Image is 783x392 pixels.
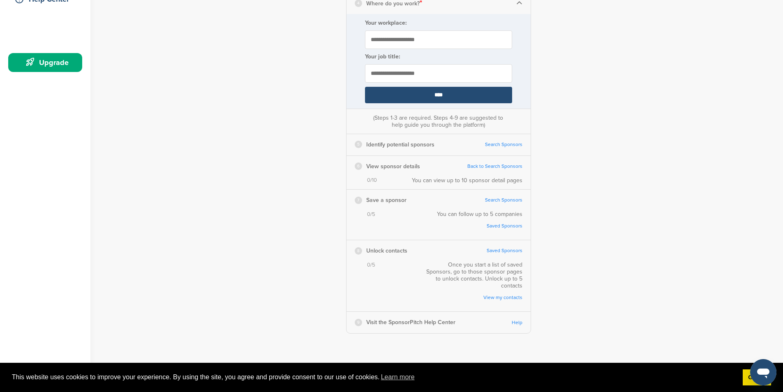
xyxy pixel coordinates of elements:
p: View sponsor details [366,161,420,172]
div: 6 [355,162,362,170]
a: Upgrade [8,53,82,72]
span: 0/10 [367,177,377,184]
label: Your workplace: [365,19,512,26]
a: dismiss cookie message [743,369,771,386]
div: 5 [355,141,362,148]
div: 7 [355,197,362,204]
a: View my contacts [430,295,522,301]
div: 8 [355,247,362,255]
p: Save a sponsor [366,195,407,205]
span: 0/5 [367,211,375,218]
p: Identify potential sponsors [366,139,434,150]
a: Saved Sponsors [445,223,522,229]
div: You can view up to 10 sponsor detail pages [412,177,522,184]
div: Upgrade [12,55,82,70]
span: This website uses cookies to improve your experience. By using the site, you agree and provide co... [12,371,736,383]
a: Help [512,320,522,326]
span: 0/5 [367,262,375,269]
a: Search Sponsors [485,197,522,203]
label: Your job title: [365,53,512,60]
a: Search Sponsors [485,141,522,148]
p: Visit the SponsorPitch Help Center [366,317,455,327]
iframe: Button to launch messaging window [750,359,776,385]
div: 9 [355,319,362,326]
div: (Steps 1-3 are required. Steps 4-9 are suggested to help guide you through the platform) [371,114,505,128]
div: Once you start a list of saved Sponsors, go to those sponsor pages to unlock contacts. Unlock up ... [421,261,522,306]
a: Back to Search Sponsors [467,163,522,169]
a: Saved Sponsors [487,248,522,254]
p: Unlock contacts [366,246,407,256]
div: You can follow up to 5 companies [437,211,522,234]
a: learn more about cookies [380,371,416,383]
